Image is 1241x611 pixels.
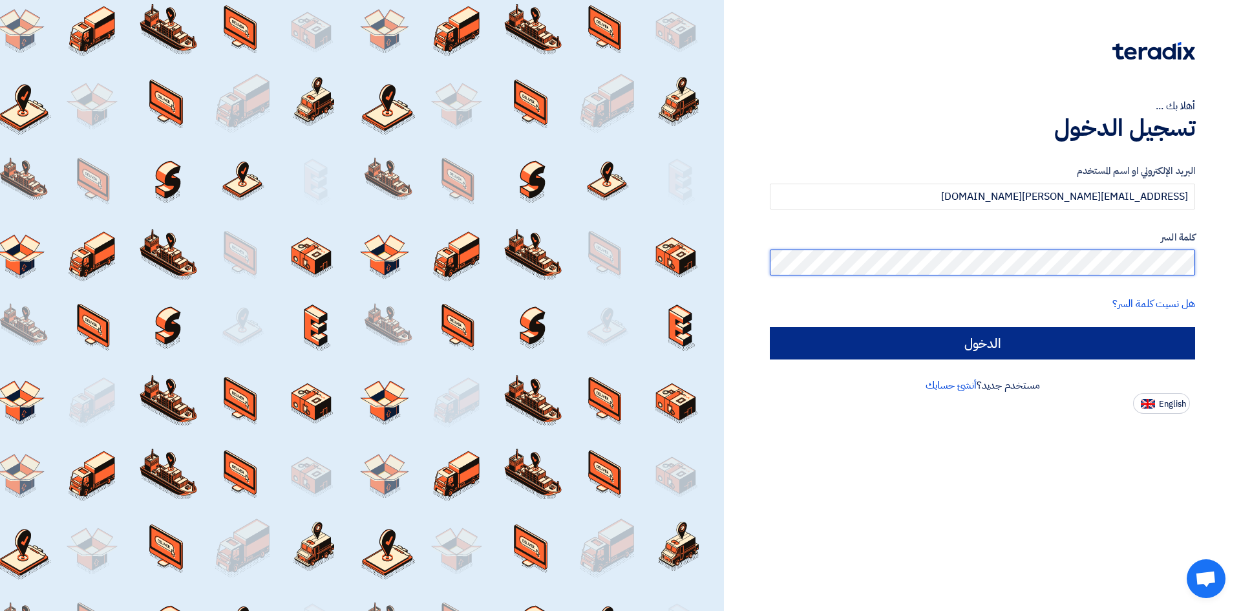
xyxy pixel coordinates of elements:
[770,114,1195,142] h1: تسجيل الدخول
[770,98,1195,114] div: أهلا بك ...
[770,184,1195,209] input: أدخل بريد العمل الإلكتروني او اسم المستخدم الخاص بك ...
[1133,393,1190,414] button: English
[770,378,1195,393] div: مستخدم جديد؟
[1112,296,1195,312] a: هل نسيت كلمة السر؟
[926,378,977,393] a: أنشئ حسابك
[1159,400,1186,409] span: English
[770,164,1195,178] label: البريد الإلكتروني او اسم المستخدم
[1187,559,1225,598] div: Open chat
[1141,399,1155,409] img: en-US.png
[770,327,1195,359] input: الدخول
[770,230,1195,245] label: كلمة السر
[1112,42,1195,60] img: Teradix logo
